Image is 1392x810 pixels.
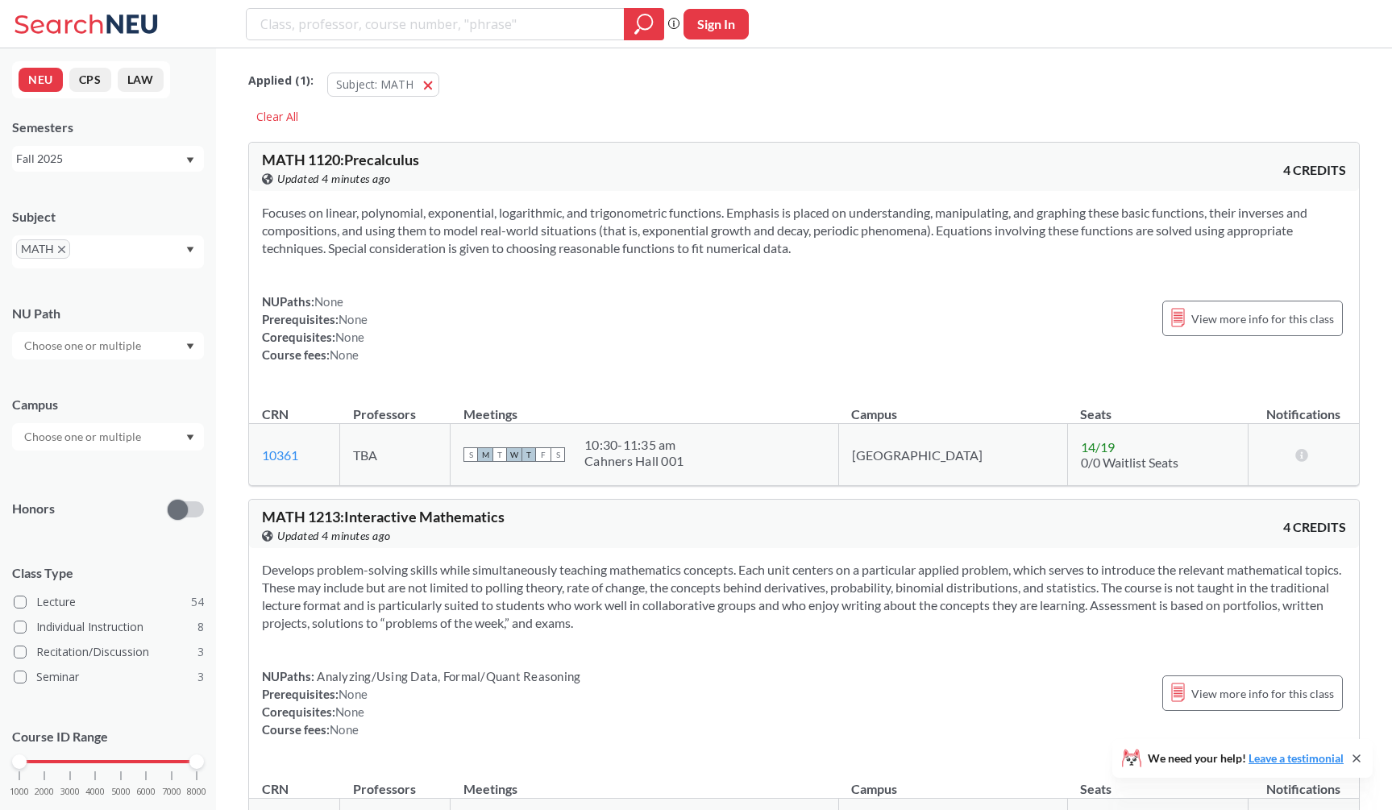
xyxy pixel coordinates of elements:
[684,9,749,39] button: Sign In
[262,405,289,423] div: CRN
[14,667,204,687] label: Seminar
[262,204,1346,257] section: Focuses on linear, polynomial, exponential, logarithmic, and trigonometric functions. Emphasis is...
[1248,764,1359,799] th: Notifications
[463,447,478,462] span: S
[521,447,536,462] span: T
[838,389,1067,424] th: Campus
[187,787,206,796] span: 8000
[314,294,343,309] span: None
[262,508,505,525] span: MATH 1213 : Interactive Mathematics
[16,239,70,259] span: MATHX to remove pill
[197,668,204,686] span: 3
[1081,439,1115,455] span: 14 / 19
[12,208,204,226] div: Subject
[14,642,204,663] label: Recitation/Discussion
[10,787,29,796] span: 1000
[314,669,580,683] span: Analyzing/Using Data, Formal/Quant Reasoning
[339,312,368,326] span: None
[12,235,204,268] div: MATHX to remove pillDropdown arrow
[1283,161,1346,179] span: 4 CREDITS
[248,72,314,89] span: Applied ( 1 ):
[12,146,204,172] div: Fall 2025Dropdown arrow
[16,427,152,447] input: Choose one or multiple
[85,787,105,796] span: 4000
[507,447,521,462] span: W
[162,787,181,796] span: 7000
[12,118,204,136] div: Semesters
[838,424,1067,486] td: [GEOGRAPHIC_DATA]
[277,527,391,545] span: Updated 4 minutes ago
[12,396,204,413] div: Campus
[191,593,204,611] span: 54
[186,157,194,164] svg: Dropdown arrow
[14,592,204,613] label: Lecture
[335,704,364,719] span: None
[330,722,359,737] span: None
[186,343,194,350] svg: Dropdown arrow
[1148,753,1344,764] span: We need your help!
[634,13,654,35] svg: magnifying glass
[12,423,204,451] div: Dropdown arrow
[262,667,580,738] div: NUPaths: Prerequisites: Corequisites: Course fees:
[838,764,1067,799] th: Campus
[248,105,306,129] div: Clear All
[262,151,419,168] span: MATH 1120 : Precalculus
[136,787,156,796] span: 6000
[327,73,439,97] button: Subject: MATH
[12,728,204,746] p: Course ID Range
[186,247,194,253] svg: Dropdown arrow
[451,389,839,424] th: Meetings
[262,780,289,798] div: CRN
[584,437,684,453] div: 10:30 - 11:35 am
[262,561,1346,632] section: Develops problem-solving skills while simultaneously teaching mathematics concepts. Each unit cen...
[336,77,413,92] span: Subject: MATH
[451,764,839,799] th: Meetings
[340,764,451,799] th: Professors
[197,618,204,636] span: 8
[492,447,507,462] span: T
[259,10,613,38] input: Class, professor, course number, "phrase"
[19,68,63,92] button: NEU
[262,293,368,363] div: NUPaths: Prerequisites: Corequisites: Course fees:
[1248,389,1359,424] th: Notifications
[1067,389,1248,424] th: Seats
[12,332,204,359] div: Dropdown arrow
[12,564,204,582] span: Class Type
[111,787,131,796] span: 5000
[1081,455,1178,470] span: 0/0 Waitlist Seats
[60,787,80,796] span: 3000
[1191,683,1334,704] span: View more info for this class
[536,447,551,462] span: F
[118,68,164,92] button: LAW
[277,170,391,188] span: Updated 4 minutes ago
[14,617,204,638] label: Individual Instruction
[584,453,684,469] div: Cahners Hall 001
[330,347,359,362] span: None
[1067,764,1248,799] th: Seats
[1191,309,1334,329] span: View more info for this class
[197,643,204,661] span: 3
[16,150,185,168] div: Fall 2025
[335,330,364,344] span: None
[12,500,55,518] p: Honors
[186,434,194,441] svg: Dropdown arrow
[1283,518,1346,536] span: 4 CREDITS
[35,787,54,796] span: 2000
[58,246,65,253] svg: X to remove pill
[624,8,664,40] div: magnifying glass
[478,447,492,462] span: M
[69,68,111,92] button: CPS
[340,424,451,486] td: TBA
[339,687,368,701] span: None
[1249,751,1344,765] a: Leave a testimonial
[340,389,451,424] th: Professors
[16,336,152,355] input: Choose one or multiple
[12,305,204,322] div: NU Path
[262,447,298,463] a: 10361
[551,447,565,462] span: S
